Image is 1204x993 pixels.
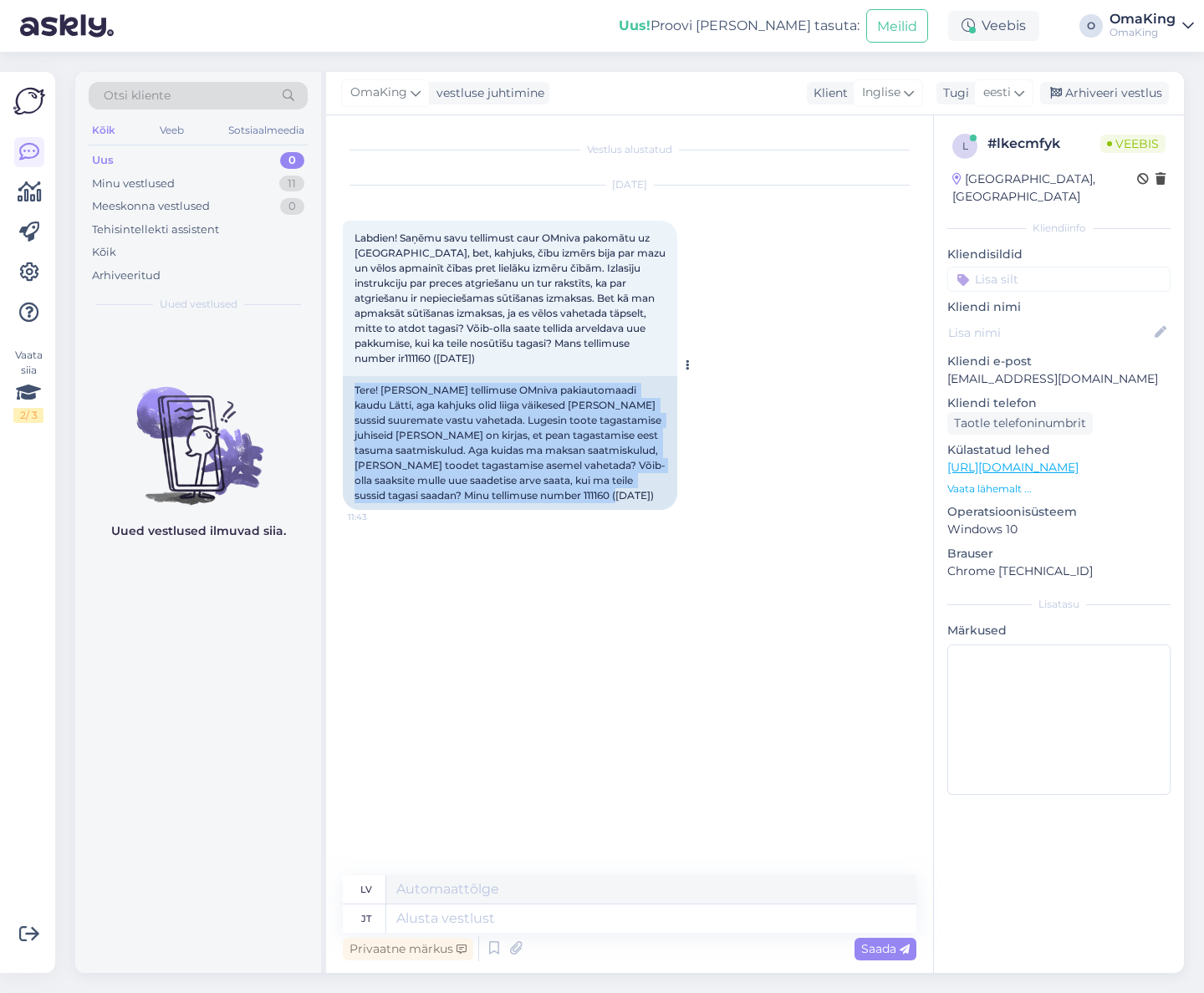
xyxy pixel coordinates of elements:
[104,88,171,103] font: Otsi kliente
[1033,222,1086,234] font: Kliendiinfo
[997,135,1060,151] font: lkecmfyk
[288,153,296,166] font: 0
[349,941,453,956] font: Privaatne märkus
[111,523,286,538] font: Uued vestlused ilmuvad siia.
[943,85,969,100] font: Tugi
[1110,11,1176,27] font: OmaKing
[947,563,1093,578] font: Chrome [TECHNICAL_ID]
[987,135,997,151] font: #
[92,222,219,236] font: Tehisintellekti assistent
[947,546,993,561] font: Brauser
[947,504,1077,519] font: Operatsioonisüsteem
[361,913,371,924] font: jt
[92,199,210,212] font: Meeskonna vestlused
[947,460,1079,475] a: [URL][DOMAIN_NAME]
[160,298,237,310] font: Uued vestlused
[75,357,321,507] img: Vestlusi pole
[862,84,900,99] font: Inglise
[587,143,672,155] font: Vestlus alustatud
[877,18,917,34] font: Meilid
[947,371,1158,386] font: [EMAIL_ADDRESS][DOMAIN_NAME]
[348,512,367,522] font: 11:43
[982,18,1026,33] font: Veebis
[861,941,896,956] font: Saada
[92,153,114,166] font: Uus
[947,247,1023,262] font: Kliendisildid
[947,354,1032,369] font: Kliendi e-post
[952,171,1095,204] font: [GEOGRAPHIC_DATA], [GEOGRAPHIC_DATA]
[355,384,666,502] font: Tere! [PERSON_NAME] tellimuse OMniva pakiautomaadi kaudu Lätti, aga kahjuks olid liiga väikesed [...
[983,84,1011,99] font: eesti
[1038,598,1079,610] font: Lisatasu
[954,415,1086,430] font: Taotle telefoninumbrit
[350,84,407,99] font: OmaKing
[650,18,860,33] font: Proovi [PERSON_NAME] tasuta:
[1087,19,1095,32] font: O
[360,884,372,895] font: lv
[13,85,45,117] img: Askly logo
[92,245,116,258] font: Kõik
[612,178,647,191] font: [DATE]
[15,349,43,376] font: Vaata siia
[619,18,650,33] font: Uus!
[436,85,544,100] font: vestluse juhtimine
[947,623,1007,638] font: Märkused
[814,85,848,100] font: Klient
[947,442,1050,457] font: Külastatud lehed
[92,268,161,282] font: Arhiveeritud
[160,124,184,136] font: Veeb
[947,299,1021,314] font: Kliendi nimi
[20,409,26,421] font: 2
[1115,136,1159,151] font: Veebis
[355,232,668,364] font: Labdien! Saņēmu savu tellimust caur OMniva pakomātu uz [GEOGRAPHIC_DATA], bet, kahjuks, čību izmē...
[947,522,1018,537] font: Windows 10
[26,409,38,421] font: / 3
[228,124,304,136] font: Sotsiaalmeedia
[288,176,296,190] font: 11
[1110,13,1194,39] a: OmaKingOmaKing
[947,395,1037,410] font: Kliendi telefon
[962,140,968,152] font: l
[92,124,115,136] font: Kõik
[948,323,1151,342] input: Lisa nimi
[947,267,1171,292] input: Lisa silt
[288,199,296,212] font: 0
[1110,26,1158,38] font: OmaKing
[947,482,1032,495] font: Vaata lähemalt ...
[1065,85,1162,100] font: Arhiveeri vestlus
[92,176,175,190] font: Minu vestlused
[866,9,928,42] button: Meilid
